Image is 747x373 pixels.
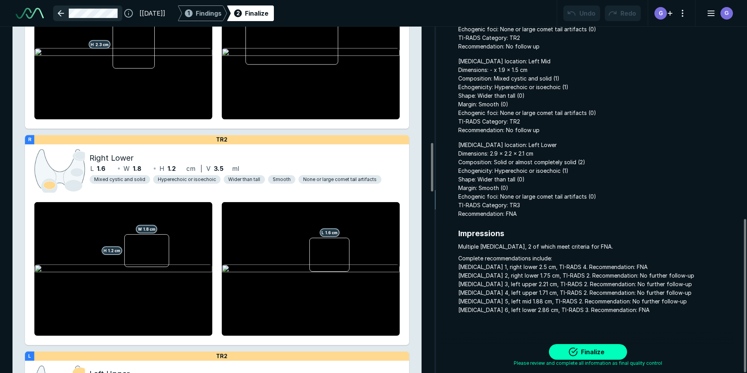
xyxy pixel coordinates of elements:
span: Mixed cystic and solid [94,176,145,183]
span: Multiple [MEDICAL_DATA], 2 of which meet criteria for FNA. [458,242,734,251]
span: 3.5 [214,164,224,173]
span: Complete recommendations include: [MEDICAL_DATA] 1, right lower 2.5 cm, TI-RADS 4. Recommendation... [458,254,734,314]
span: Impressions [458,228,734,239]
span: 2 [236,9,240,17]
span: V [206,164,211,173]
span: G [659,9,663,17]
div: 1Findings [178,5,227,21]
a: See-Mode Logo [13,5,47,22]
span: 1.2 [168,164,176,173]
span: TR2 [216,353,227,360]
span: cm [186,164,195,173]
span: TR2 [216,136,227,143]
strong: L [28,353,31,359]
div: avatar-name [720,7,733,20]
span: Hyperechoic or isoechoic [158,176,216,183]
span: Right Lower [89,152,134,164]
button: Undo [563,5,600,21]
span: G [725,9,729,17]
span: H 1.2 cm [102,246,122,255]
span: Wider than tall [228,176,260,183]
span: H [159,164,164,173]
span: 1.8 [133,164,141,173]
span: ml [232,164,239,173]
img: 8JYkf2AAAABklEQVQDADIcT1IL+GJCAAAAAElFTkSuQmCC [34,148,85,193]
span: W [123,164,130,173]
button: Redo [605,5,641,21]
span: [MEDICAL_DATA] location: Left Mid Dimensions: - x 1.9 x 1.5 cm Composition: Mixed cystic and soli... [458,57,734,134]
span: Smooth [273,176,291,183]
button: Finalize [549,344,627,360]
div: 2Finalize [227,5,274,21]
span: 1 [188,9,190,17]
strong: R [28,137,31,143]
button: avatar-name [702,5,734,21]
div: Finalize [245,9,268,18]
span: [[DATE]] [139,9,165,18]
span: [MEDICAL_DATA] location: Left Lower Dimensions: 2.9 x 2.2 x 2.1 cm Composition: Solid or almost c... [458,141,734,218]
span: L [90,164,94,173]
span: Please review and complete all information as final quality control [514,360,662,367]
span: None or large comet tail artifacts [303,176,377,183]
img: See-Mode Logo [16,8,44,19]
div: avatar-name [654,7,667,20]
span: H 2.3 cm [89,40,111,48]
span: | [200,165,202,172]
span: Findings [196,9,222,18]
span: L 1.6 cm [320,228,340,237]
span: W 1.8 cm [136,225,157,233]
span: 1.6 [97,164,105,173]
